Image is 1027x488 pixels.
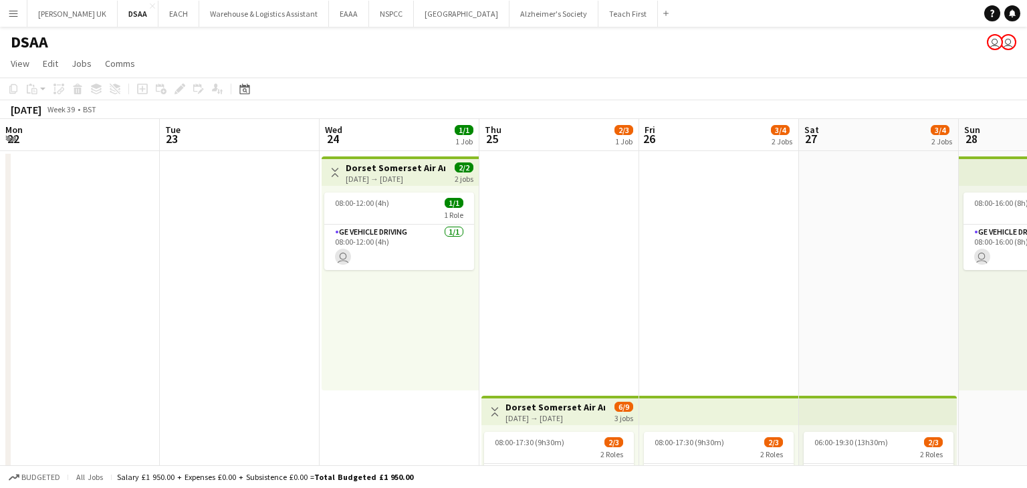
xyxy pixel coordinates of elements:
[598,1,658,27] button: Teach First
[3,131,23,146] span: 22
[346,162,445,174] h3: Dorset Somerset Air Ambulance
[764,437,783,447] span: 2/3
[614,125,633,135] span: 2/3
[329,1,369,27] button: EAAA
[165,124,181,136] span: Tue
[118,1,158,27] button: DSAA
[21,473,60,482] span: Budgeted
[455,136,473,146] div: 1 Job
[924,437,943,447] span: 2/3
[509,1,598,27] button: Alzheimer's Society
[444,210,463,220] span: 1 Role
[962,131,980,146] span: 28
[11,103,41,116] div: [DATE]
[324,225,474,270] app-card-role: GE Vehicle Driving1/108:00-12:00 (4h)
[72,57,92,70] span: Jobs
[105,57,135,70] span: Comms
[760,449,783,459] span: 2 Roles
[117,472,413,482] div: Salary £1 950.00 + Expenses £0.00 + Subsistence £0.00 =
[643,131,655,146] span: 26
[83,104,96,114] div: BST
[163,131,181,146] span: 23
[325,124,342,136] span: Wed
[199,1,329,27] button: Warehouse & Logistics Assistant
[614,402,633,412] span: 6/9
[804,124,819,136] span: Sat
[505,413,605,423] div: [DATE] → [DATE]
[505,401,605,413] h3: Dorset Somerset Air Ambulance
[37,55,64,72] a: Edit
[314,472,413,482] span: Total Budgeted £1 950.00
[369,1,414,27] button: NSPCC
[335,198,389,208] span: 08:00-12:00 (4h)
[802,131,819,146] span: 27
[931,125,949,135] span: 3/4
[772,136,792,146] div: 2 Jobs
[987,34,1003,50] app-user-avatar: Emma Butler
[1000,34,1016,50] app-user-avatar: Emma Butler
[11,32,48,52] h1: DSAA
[346,174,445,184] div: [DATE] → [DATE]
[485,124,501,136] span: Thu
[323,131,342,146] span: 24
[414,1,509,27] button: [GEOGRAPHIC_DATA]
[445,198,463,208] span: 1/1
[5,124,23,136] span: Mon
[455,172,473,184] div: 2 jobs
[324,193,474,270] app-job-card: 08:00-12:00 (4h)1/11 RoleGE Vehicle Driving1/108:00-12:00 (4h)
[43,57,58,70] span: Edit
[455,125,473,135] span: 1/1
[27,1,118,27] button: [PERSON_NAME] UK
[600,449,623,459] span: 2 Roles
[158,1,199,27] button: EACH
[615,136,633,146] div: 1 Job
[100,55,140,72] a: Comms
[11,57,29,70] span: View
[66,55,97,72] a: Jobs
[604,437,623,447] span: 2/3
[964,124,980,136] span: Sun
[771,125,790,135] span: 3/4
[614,412,633,423] div: 3 jobs
[920,449,943,459] span: 2 Roles
[495,437,564,447] span: 08:00-17:30 (9h30m)
[814,437,888,447] span: 06:00-19:30 (13h30m)
[455,162,473,172] span: 2/2
[645,124,655,136] span: Fri
[931,136,952,146] div: 2 Jobs
[7,470,62,485] button: Budgeted
[74,472,106,482] span: All jobs
[44,104,78,114] span: Week 39
[483,131,501,146] span: 25
[655,437,724,447] span: 08:00-17:30 (9h30m)
[5,55,35,72] a: View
